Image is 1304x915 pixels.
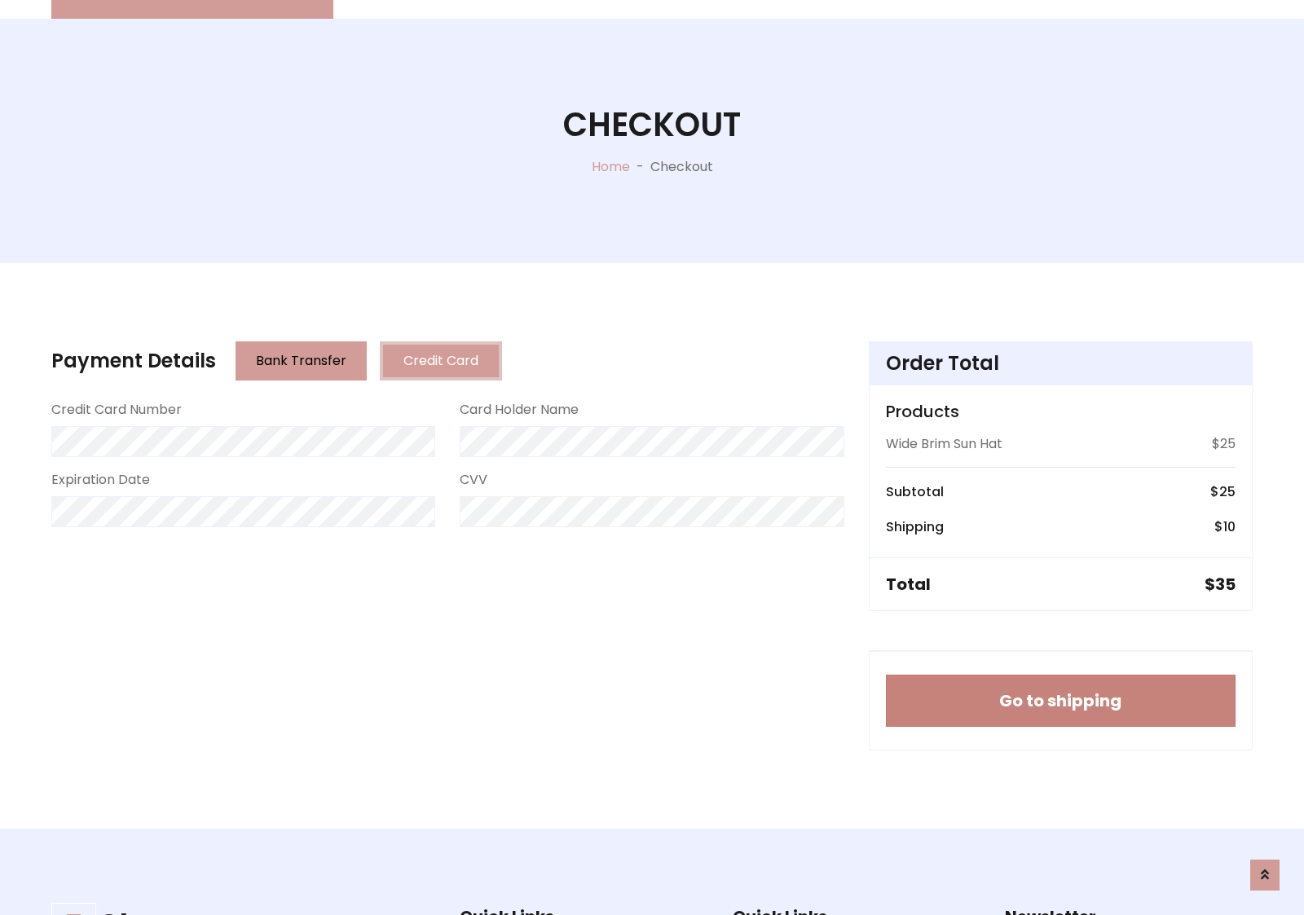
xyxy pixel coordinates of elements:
h6: $ [1210,484,1236,499]
label: Card Holder Name [460,400,579,420]
span: 10 [1223,517,1236,536]
h5: $ [1205,574,1236,594]
button: Bank Transfer [236,341,367,381]
h6: Shipping [886,519,944,534]
button: Go to shipping [886,675,1236,727]
h6: Subtotal [886,484,944,499]
h4: Payment Details [51,350,216,373]
h1: Checkout [563,105,741,144]
h5: Total [886,574,931,594]
label: Credit Card Number [51,400,182,420]
label: Expiration Date [51,470,150,490]
span: 25 [1219,482,1236,501]
p: - [630,157,650,177]
h5: Products [886,402,1236,421]
p: Wide Brim Sun Hat [886,434,1002,454]
button: Credit Card [380,341,502,381]
h4: Order Total [886,352,1236,376]
label: CVV [460,470,487,490]
p: $25 [1212,434,1236,454]
a: Home [592,157,630,176]
p: Checkout [650,157,713,177]
span: 35 [1215,573,1236,596]
h6: $ [1214,519,1236,534]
